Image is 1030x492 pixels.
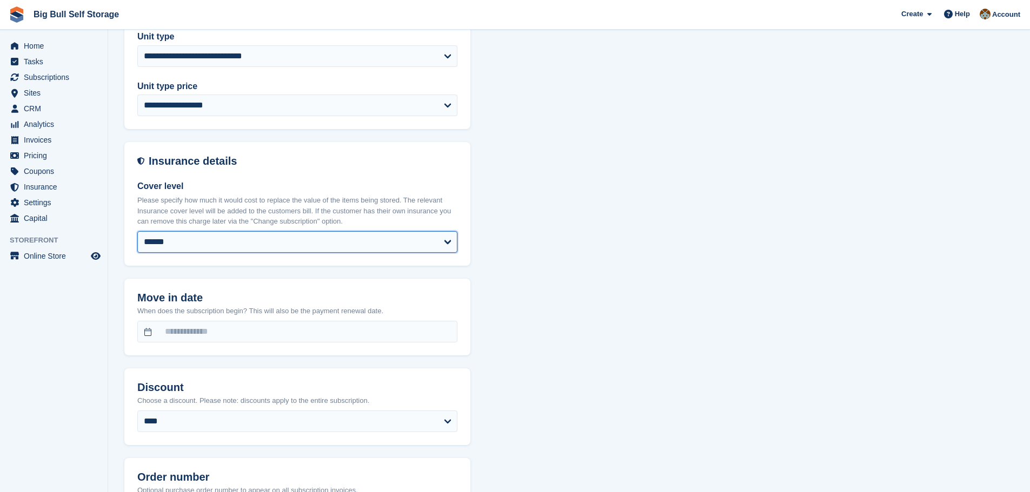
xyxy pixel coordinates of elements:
[955,9,970,19] span: Help
[29,5,123,23] a: Big Bull Self Storage
[5,179,102,194] a: menu
[5,101,102,116] a: menu
[5,211,102,226] a: menu
[24,85,89,100] span: Sites
[137,471,457,483] h2: Order number
[137,180,457,193] label: Cover level
[24,195,89,210] span: Settings
[10,235,108,246] span: Storefront
[137,395,457,406] p: Choose a discount. Please note: discounts apply to the entire subscription.
[24,38,89,53] span: Home
[24,70,89,85] span: Subscriptions
[137,155,144,167] img: insurance-details-icon-731ffda60807649b61249b889ba3c5e2b5c27d34e2e1fb37a309f0fde93ff34a.svg
[24,164,89,179] span: Coupons
[9,6,25,23] img: stora-icon-8386f47178a22dfd0bd8f6a31ec36ba5ce8667c1dd55bd0f319d3a0aa187defe.svg
[5,38,102,53] a: menu
[89,250,102,262] a: Preview store
[5,148,102,163] a: menu
[24,179,89,194] span: Insurance
[24,54,89,69] span: Tasks
[137,195,457,227] p: Please specify how much it would cost to replace the value of the items being stored. The relevan...
[992,9,1020,20] span: Account
[24,132,89,147] span: Invoices
[24,117,89,132] span: Analytics
[5,248,102,264] a: menu
[137,30,457,43] label: Unit type
[137,306,457,316] p: When does the subscription begin? This will also be the payment renewal date.
[5,70,102,85] a: menu
[149,155,457,167] h2: Insurance details
[24,248,89,264] span: Online Store
[5,54,102,69] a: menu
[980,9,991,19] img: Mike Llewellen Palmer
[5,85,102,100] a: menu
[5,132,102,147] a: menu
[5,195,102,210] a: menu
[24,148,89,163] span: Pricing
[24,101,89,116] span: CRM
[5,117,102,132] a: menu
[137,292,457,304] h2: Move in date
[24,211,89,226] span: Capital
[5,164,102,179] a: menu
[901,9,923,19] span: Create
[137,381,457,394] h2: Discount
[137,80,457,93] label: Unit type price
